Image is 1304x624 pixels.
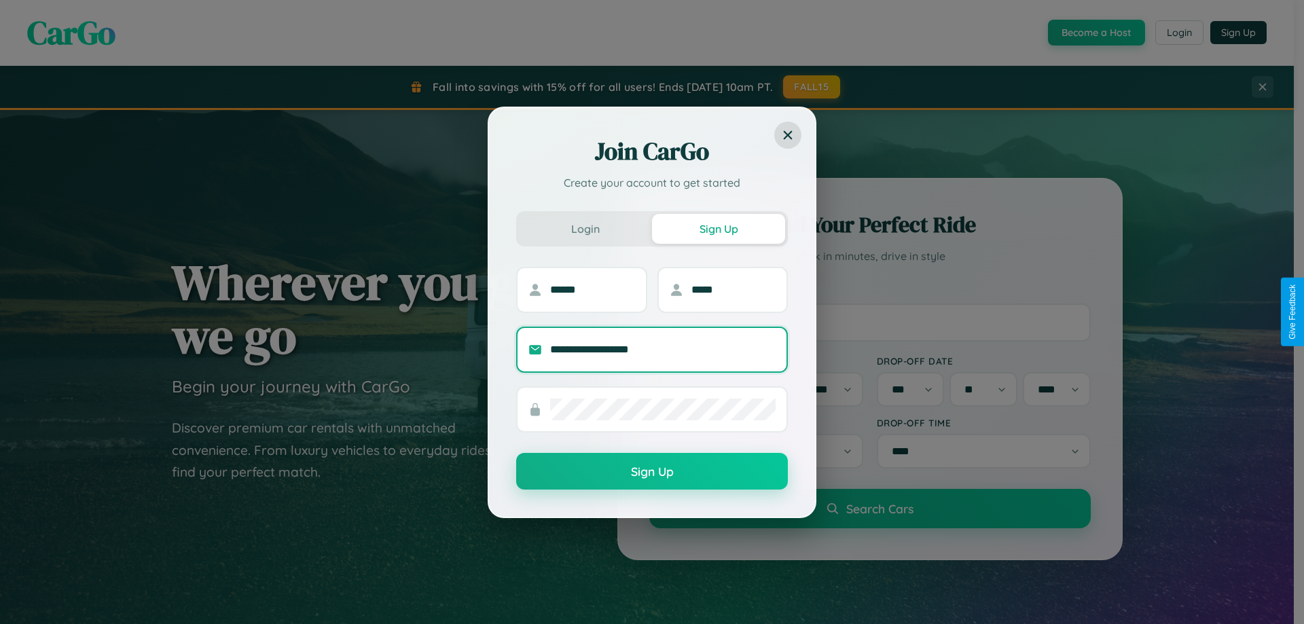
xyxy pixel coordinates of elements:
button: Sign Up [652,214,785,244]
p: Create your account to get started [516,175,788,191]
button: Sign Up [516,453,788,490]
div: Give Feedback [1288,285,1297,339]
button: Login [519,214,652,244]
h2: Join CarGo [516,135,788,168]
